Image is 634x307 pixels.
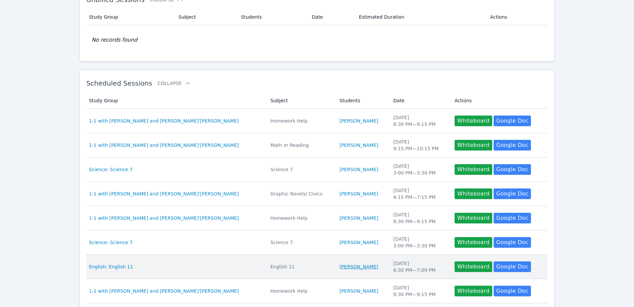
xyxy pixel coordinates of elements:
[270,239,332,246] div: Science 7
[494,286,531,296] a: Google Doc
[393,163,447,176] div: [DATE] 3:00 PM — 3:30 PM
[455,164,492,175] button: Whiteboard
[451,93,548,109] th: Actions
[340,166,378,173] a: [PERSON_NAME]
[494,213,531,223] a: Google Doc
[89,239,133,246] a: Science: Science 7
[340,288,378,294] a: [PERSON_NAME]
[270,190,332,197] div: Graphic Novels/ Civics
[336,93,389,109] th: Students
[455,116,492,126] button: Whiteboard
[86,255,548,279] tr: English: English 11English 11[PERSON_NAME][DATE]6:30 PM—7:00 PMWhiteboardGoogle Doc
[86,79,152,87] span: Scheduled Sessions
[393,139,447,152] div: [DATE] 9:15 PM — 10:15 PM
[494,164,531,175] a: Google Doc
[494,116,531,126] a: Google Doc
[340,118,378,124] a: [PERSON_NAME]
[308,9,355,25] th: Date
[89,263,133,270] a: English: English 11
[86,9,174,25] th: Study Group
[393,284,447,298] div: [DATE] 8:30 PM — 9:15 PM
[455,140,492,151] button: Whiteboard
[455,261,492,272] button: Whiteboard
[340,142,378,149] a: [PERSON_NAME]
[270,142,332,149] div: Math or Reading
[340,239,378,246] a: [PERSON_NAME]
[270,166,332,173] div: Science 7
[86,133,548,157] tr: 1-1 with [PERSON_NAME] and [PERSON_NAME]'[PERSON_NAME]Math or Reading[PERSON_NAME][DATE]9:15 PM—1...
[89,215,239,221] a: 1-1 with [PERSON_NAME] and [PERSON_NAME]'[PERSON_NAME]
[157,80,191,87] button: Collapse
[393,260,447,273] div: [DATE] 6:30 PM — 7:00 PM
[455,213,492,223] button: Whiteboard
[86,157,548,182] tr: Science: Science 7Science 7[PERSON_NAME][DATE]3:00 PM—3:30 PMWhiteboardGoogle Doc
[340,215,378,221] a: [PERSON_NAME]
[455,188,492,199] button: Whiteboard
[393,236,447,249] div: [DATE] 3:00 PM — 3:30 PM
[455,237,492,248] button: Whiteboard
[89,288,239,294] a: 1-1 with [PERSON_NAME] and [PERSON_NAME]'[PERSON_NAME]
[86,109,548,133] tr: 1-1 with [PERSON_NAME] and [PERSON_NAME]'[PERSON_NAME]Homework Help[PERSON_NAME][DATE]8:30 PM—9:1...
[266,93,336,109] th: Subject
[86,182,548,206] tr: 1-1 with [PERSON_NAME] and [PERSON_NAME]'[PERSON_NAME]Graphic Novels/ Civics[PERSON_NAME][DATE]6:...
[340,263,378,270] a: [PERSON_NAME]
[494,237,531,248] a: Google Doc
[494,261,531,272] a: Google Doc
[86,279,548,303] tr: 1-1 with [PERSON_NAME] and [PERSON_NAME]'[PERSON_NAME]Homework Help[PERSON_NAME][DATE]8:30 PM—9:1...
[89,166,133,173] a: Science: Science 7
[89,142,239,149] a: 1-1 with [PERSON_NAME] and [PERSON_NAME]'[PERSON_NAME]
[393,114,447,128] div: [DATE] 8:30 PM — 9:15 PM
[86,25,548,55] td: No records found
[89,190,239,197] a: 1-1 with [PERSON_NAME] and [PERSON_NAME]'[PERSON_NAME]
[455,286,492,296] button: Whiteboard
[89,118,239,124] a: 1-1 with [PERSON_NAME] and [PERSON_NAME]'[PERSON_NAME]
[86,206,548,230] tr: 1-1 with [PERSON_NAME] and [PERSON_NAME]'[PERSON_NAME]Homework Help[PERSON_NAME][DATE]8:30 PM—9:1...
[494,188,531,199] a: Google Doc
[393,187,447,200] div: [DATE] 6:15 PM — 7:15 PM
[355,9,486,25] th: Estimated Duration
[393,211,447,225] div: [DATE] 8:30 PM — 9:15 PM
[270,215,332,221] div: Homework Help
[270,263,332,270] div: English 11
[270,118,332,124] div: Homework Help
[86,230,548,255] tr: Science: Science 7Science 7[PERSON_NAME][DATE]3:00 PM—3:30 PMWhiteboardGoogle Doc
[174,9,237,25] th: Subject
[237,9,308,25] th: Students
[389,93,451,109] th: Date
[270,288,332,294] div: Homework Help
[486,9,548,25] th: Actions
[494,140,531,151] a: Google Doc
[86,93,266,109] th: Study Group
[340,190,378,197] a: [PERSON_NAME]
